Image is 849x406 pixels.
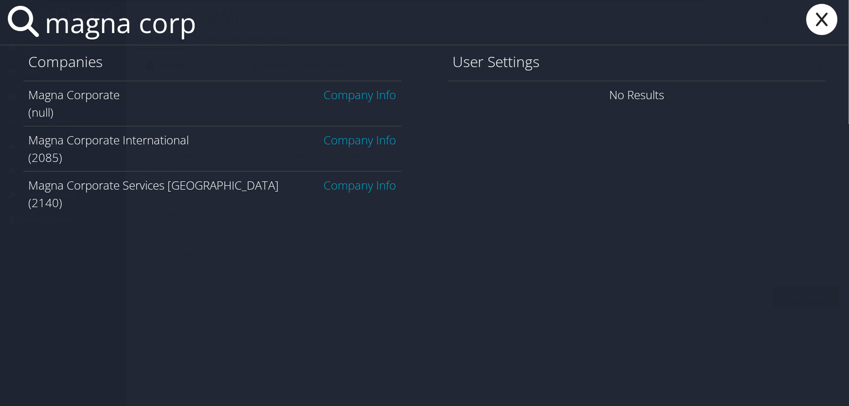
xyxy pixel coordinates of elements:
a: Company Info [324,132,397,148]
a: Company Info [324,87,397,103]
span: Magna Corporate International [28,132,189,148]
h1: User Settings [453,52,821,72]
div: Magna Corporate [28,86,397,104]
h1: Companies [28,52,397,72]
span: Magna Corporate Services [GEOGRAPHIC_DATA] [28,177,279,193]
div: (2085) [28,149,397,166]
div: No Results [448,81,826,108]
div: (null) [28,104,397,121]
a: Company Info [324,177,397,193]
div: (2140) [28,194,397,212]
